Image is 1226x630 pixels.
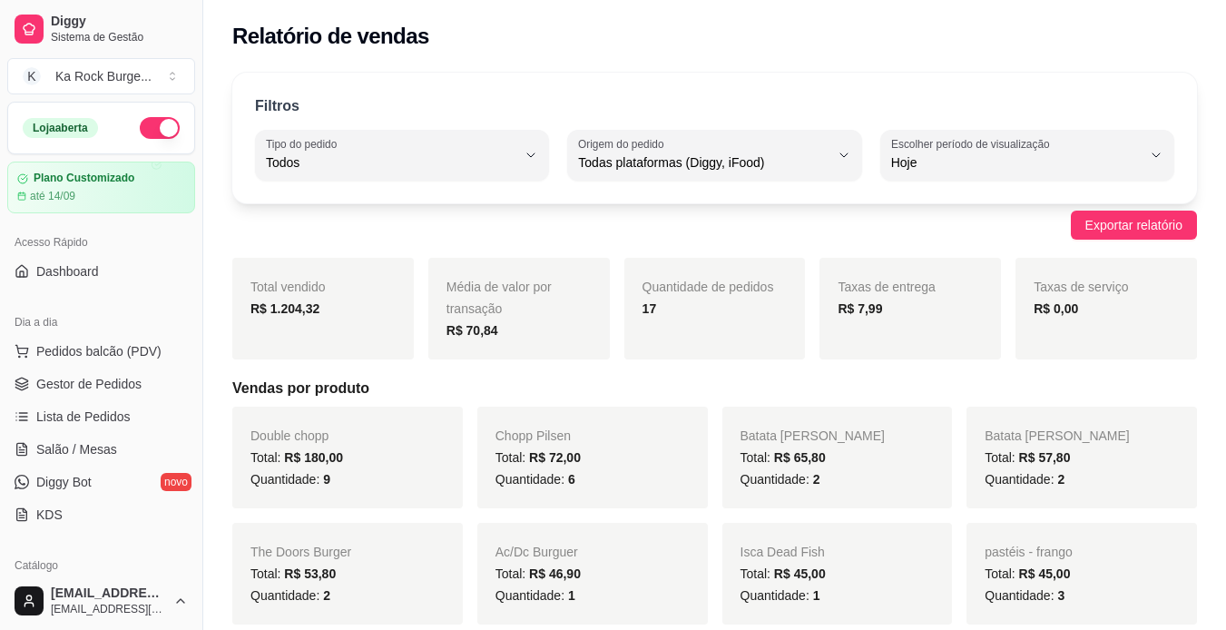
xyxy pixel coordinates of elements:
span: Total: [495,450,581,465]
p: Filtros [255,95,299,117]
span: The Doors Burger [250,545,351,559]
label: Escolher período de visualização [891,136,1055,152]
label: Origem do pedido [578,136,670,152]
strong: 17 [642,301,657,316]
span: Total: [741,566,826,581]
span: R$ 45,00 [1019,566,1071,581]
span: pastéis - frango [985,545,1073,559]
span: R$ 57,80 [1019,450,1071,465]
button: Select a team [7,58,195,94]
span: Total: [985,450,1070,465]
span: Lista de Pedidos [36,408,131,426]
a: Diggy Botnovo [7,468,195,497]
a: Lista de Pedidos [7,402,195,431]
strong: R$ 0,00 [1034,301,1078,316]
a: KDS [7,500,195,529]
span: Total: [985,566,1070,581]
span: R$ 46,90 [529,566,581,581]
span: Taxas de serviço [1034,280,1128,294]
h2: Relatório de vendas [232,22,429,51]
span: Batata [PERSON_NAME] [985,428,1130,443]
strong: R$ 70,84 [446,323,498,338]
span: Total: [741,450,826,465]
span: Quantidade: [250,472,330,487]
a: Dashboard [7,257,195,286]
span: Total: [250,566,336,581]
a: Salão / Mesas [7,435,195,464]
a: DiggySistema de Gestão [7,7,195,51]
span: R$ 72,00 [529,450,581,465]
span: R$ 45,00 [774,566,826,581]
div: Ka Rock Burge ... [55,67,152,85]
span: Taxas de entrega [838,280,935,294]
span: Quantidade: [741,588,820,603]
article: até 14/09 [30,189,75,203]
span: 1 [568,588,575,603]
span: Chopp Pilsen [495,428,571,443]
strong: R$ 7,99 [838,301,882,316]
a: Gestor de Pedidos [7,369,195,399]
span: Todos [266,153,516,172]
article: Plano Customizado [34,172,134,185]
span: Quantidade: [985,472,1064,487]
button: Escolher período de visualizaçãoHoje [880,130,1174,181]
button: Exportar relatório [1071,211,1197,240]
a: Plano Customizadoaté 14/09 [7,162,195,213]
span: Total: [250,450,343,465]
span: Salão / Mesas [36,440,117,458]
span: Quantidade: [495,588,575,603]
span: Pedidos balcão (PDV) [36,342,162,360]
button: Origem do pedidoTodas plataformas (Diggy, iFood) [567,130,861,181]
span: 6 [568,472,575,487]
span: Média de valor por transação [446,280,552,316]
strong: R$ 1.204,32 [250,301,319,316]
span: R$ 180,00 [284,450,343,465]
span: Batata [PERSON_NAME] [741,428,886,443]
h5: Vendas por produto [232,378,1197,399]
div: Catálogo [7,551,195,580]
div: Acesso Rápido [7,228,195,257]
span: 2 [813,472,820,487]
span: Total: [495,566,581,581]
span: Quantidade: [250,588,330,603]
span: 2 [1057,472,1064,487]
div: Loja aberta [23,118,98,138]
button: Tipo do pedidoTodos [255,130,549,181]
span: Quantidade: [495,472,575,487]
span: 1 [813,588,820,603]
label: Tipo do pedido [266,136,343,152]
span: KDS [36,506,63,524]
span: K [23,67,41,85]
button: Alterar Status [140,117,180,139]
button: [EMAIL_ADDRESS][DOMAIN_NAME][EMAIL_ADDRESS][DOMAIN_NAME] [7,579,195,623]
span: Diggy [51,14,188,30]
span: [EMAIL_ADDRESS][DOMAIN_NAME] [51,586,166,602]
span: Todas plataformas (Diggy, iFood) [578,153,829,172]
span: 2 [323,588,330,603]
span: Exportar relatório [1085,215,1182,235]
span: Quantidade: [741,472,820,487]
span: [EMAIL_ADDRESS][DOMAIN_NAME] [51,602,166,616]
span: R$ 65,80 [774,450,826,465]
button: Pedidos balcão (PDV) [7,337,195,366]
span: Quantidade de pedidos [642,280,774,294]
span: R$ 53,80 [284,566,336,581]
span: Total vendido [250,280,326,294]
span: Diggy Bot [36,473,92,491]
span: Ac/Dc Burguer [495,545,578,559]
span: Dashboard [36,262,99,281]
span: Isca Dead Fish [741,545,825,559]
span: Double chopp [250,428,329,443]
span: Sistema de Gestão [51,30,188,44]
span: 3 [1057,588,1064,603]
span: Quantidade: [985,588,1064,603]
span: Gestor de Pedidos [36,375,142,393]
span: Hoje [891,153,1142,172]
div: Dia a dia [7,308,195,337]
span: 9 [323,472,330,487]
